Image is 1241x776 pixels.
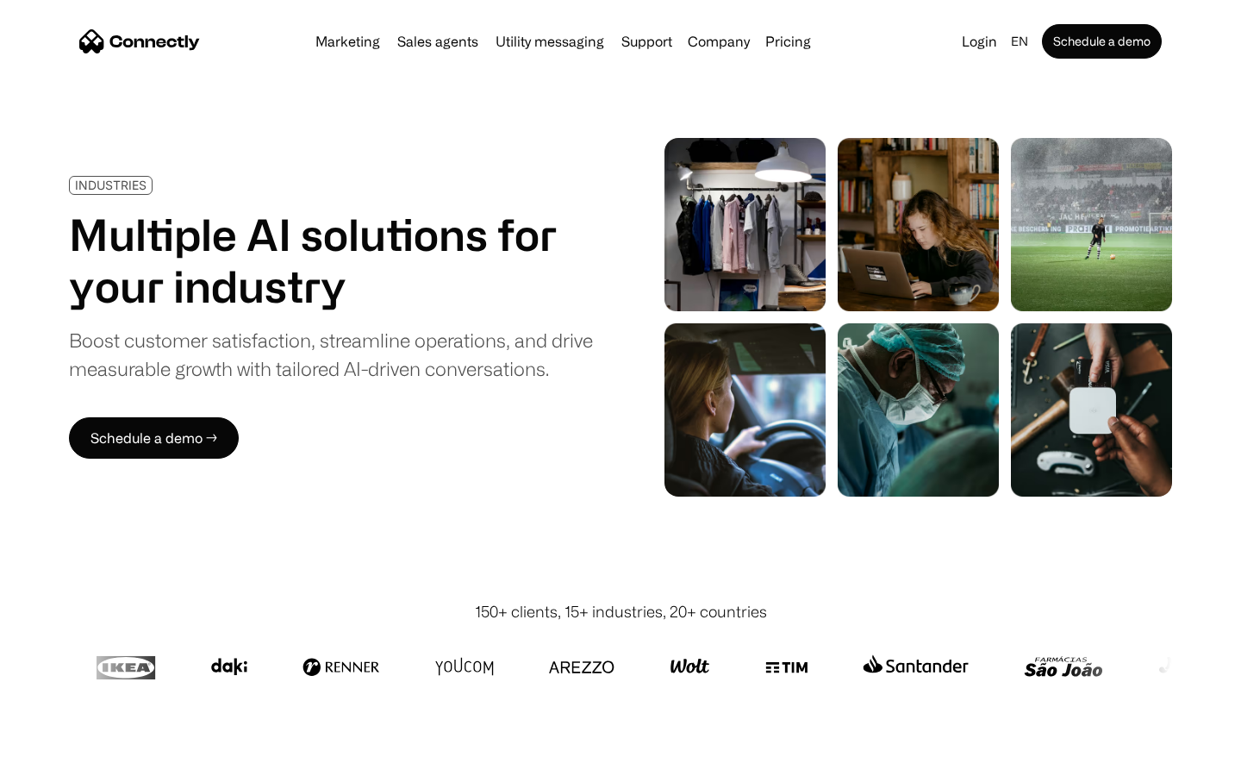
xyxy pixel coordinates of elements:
div: Company [688,29,750,53]
div: Boost customer satisfaction, streamline operations, and drive measurable growth with tailored AI-... [69,326,593,383]
aside: Language selected: English [17,744,103,770]
a: Support [614,34,679,48]
a: Marketing [309,34,387,48]
a: Schedule a demo [1042,24,1162,59]
a: Utility messaging [489,34,611,48]
h1: Multiple AI solutions for your industry [69,209,593,312]
ul: Language list [34,746,103,770]
a: Login [955,29,1004,53]
div: en [1011,29,1028,53]
a: Sales agents [390,34,485,48]
div: INDUSTRIES [75,178,147,191]
a: Schedule a demo → [69,417,239,459]
a: Pricing [758,34,818,48]
div: 150+ clients, 15+ industries, 20+ countries [475,600,767,623]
